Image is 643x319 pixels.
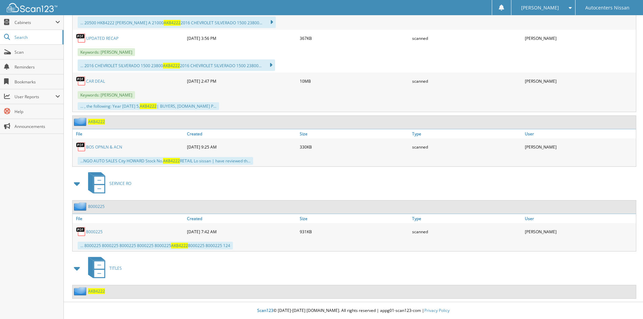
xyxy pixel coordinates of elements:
[84,170,131,197] a: SERVICE RO
[15,64,60,70] span: Reminders
[64,302,643,319] div: © [DATE]-[DATE] [DOMAIN_NAME]. All rights reserved | appg01-scan123-com |
[185,225,298,238] div: [DATE] 7:42 AM
[171,243,188,248] span: AK84222
[76,76,86,86] img: PDF.png
[86,144,122,150] a: BOS OPNLN & ACN
[185,74,298,88] div: [DATE] 2:47 PM
[257,308,273,313] span: Scan123
[424,308,450,313] a: Privacy Policy
[74,117,88,126] img: folder2.png
[78,59,275,71] div: ... 2016 CHEVROLET SILVERADO 1500 23800 2016 CHEVROLET SILVERADO 1500 23800...
[73,214,185,223] a: File
[76,227,86,237] img: PDF.png
[185,140,298,154] div: [DATE] 9:25 AM
[78,242,233,249] div: ... 8000225 8000225 8000225 8000225 8000225 8000225 8000225 124
[84,255,122,282] a: TITLES
[78,102,219,110] div: ... , the following: Year [DATE] 5, | BUYERS, [DOMAIN_NAME] P...
[88,288,105,294] a: AK84222
[140,103,157,109] span: AK84222
[185,129,298,138] a: Created
[15,79,60,85] span: Bookmarks
[410,140,523,154] div: scanned
[15,34,59,40] span: Search
[109,265,122,271] span: TITLES
[15,124,60,129] span: Announcements
[298,140,411,154] div: 330KB
[298,31,411,45] div: 367KB
[523,214,636,223] a: User
[410,214,523,223] a: Type
[76,142,86,152] img: PDF.png
[585,6,629,10] span: Autocenters Nissan
[73,129,185,138] a: File
[109,181,131,186] span: SERVICE RO
[88,204,105,209] a: 8000225
[15,20,55,25] span: Cabinets
[410,74,523,88] div: scanned
[163,63,180,69] span: AK84222
[15,49,60,55] span: Scan
[298,74,411,88] div: 10MB
[88,119,105,125] a: AK84222
[86,229,103,235] a: 8000225
[86,35,118,41] a: UPDATED RECAP
[86,78,105,84] a: CAR DEAL
[163,158,180,164] span: AK84222
[410,129,523,138] a: Type
[185,214,298,223] a: Created
[185,31,298,45] div: [DATE] 3:56 PM
[521,6,559,10] span: [PERSON_NAME]
[298,214,411,223] a: Size
[298,129,411,138] a: Size
[76,33,86,43] img: PDF.png
[78,157,253,165] div: ...NGO AUTO SALES City HOWARD Stock No. RETAIL Lo sissan | have reviewed th...
[78,17,276,28] div: ... 20500 HK84222 [PERSON_NAME] A 21000 2016 CHEVROLET SILVERADO 1500 23800...
[523,140,636,154] div: [PERSON_NAME]
[78,48,135,56] span: Keywords: [PERSON_NAME]
[523,74,636,88] div: [PERSON_NAME]
[164,20,181,26] span: AK84222
[298,225,411,238] div: 931KB
[523,31,636,45] div: [PERSON_NAME]
[410,225,523,238] div: scanned
[523,129,636,138] a: User
[523,225,636,238] div: [PERSON_NAME]
[74,202,88,211] img: folder2.png
[15,94,55,100] span: User Reports
[7,3,57,12] img: scan123-logo-white.svg
[74,287,88,295] img: folder2.png
[410,31,523,45] div: scanned
[78,91,135,99] span: Keywords: [PERSON_NAME]
[15,109,60,114] span: Help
